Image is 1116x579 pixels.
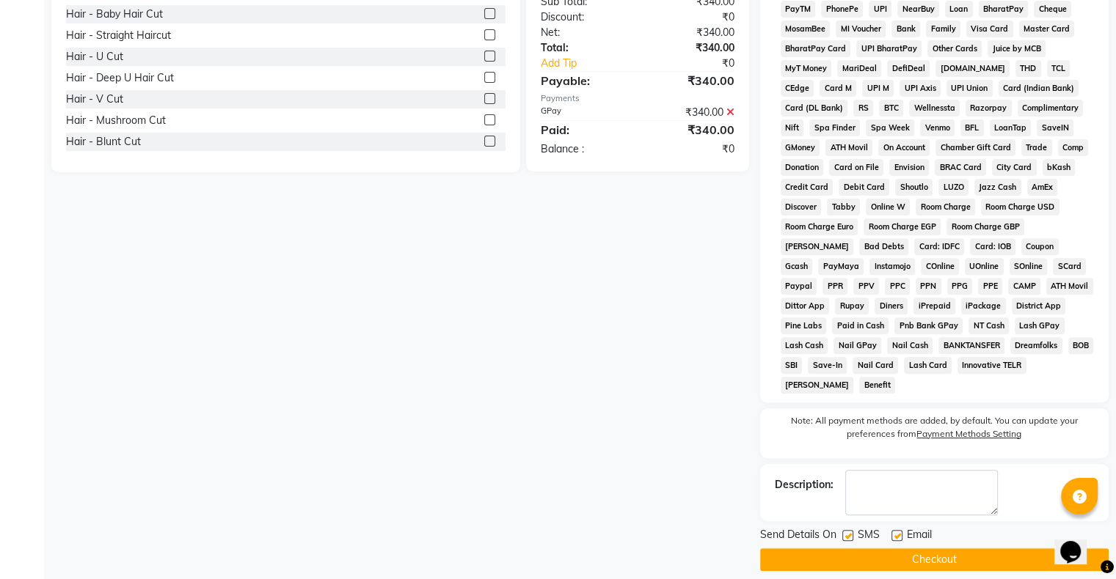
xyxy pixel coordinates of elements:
[970,238,1015,255] span: Card: IOB
[781,139,820,156] span: GMoney
[862,80,894,97] span: UPI M
[825,139,872,156] span: ATH Movil
[926,21,960,37] span: Family
[1010,258,1048,275] span: SOnline
[760,548,1109,571] button: Checkout
[836,21,886,37] span: MI Voucher
[878,139,930,156] span: On Account
[823,278,847,295] span: PPR
[1058,139,1089,156] span: Comp
[1046,278,1093,295] span: ATH Movil
[1015,60,1041,77] span: THD
[1034,1,1071,18] span: Cheque
[781,258,813,275] span: Gcash
[885,278,910,295] span: PPC
[904,357,952,374] span: Lash Card
[887,337,933,354] span: Nail Cash
[853,278,879,295] span: PPV
[818,258,864,275] span: PayMaya
[835,298,869,314] span: Rupay
[781,60,832,77] span: MyT Money
[781,179,834,196] span: Credit Card
[875,298,908,314] span: Diners
[530,40,638,56] div: Total:
[974,179,1021,196] span: Jazz Cash
[781,278,817,295] span: Paypal
[775,414,1094,446] label: Note: All payment methods are added, by default. You can update your preferences from
[947,278,973,295] span: PPG
[938,179,969,196] span: LUZO
[858,527,880,545] span: SMS
[891,21,920,37] span: Bank
[1018,100,1084,117] span: Complimentary
[897,1,939,18] span: NearBuy
[638,141,745,157] div: ₹0
[866,199,910,215] span: Online W
[66,49,123,64] div: Hair - U Cut
[859,238,908,255] span: Bad Debts
[638,10,745,25] div: ₹0
[981,199,1060,215] span: Room Charge USD
[1008,278,1040,295] span: CAMP
[827,199,860,215] span: Tabby
[1010,337,1062,354] span: Dreamfolks
[530,56,655,71] a: Add Tip
[638,105,745,120] div: ₹340.00
[530,72,638,89] div: Payable:
[781,377,854,394] span: [PERSON_NAME]
[775,477,834,493] div: Description:
[832,317,889,334] span: Paid in Cash
[821,1,863,18] span: PhonePe
[1068,337,1094,354] span: BOB
[969,317,1009,334] span: NT Cash
[966,21,1013,37] span: Visa Card
[1021,139,1052,156] span: Trade
[808,357,847,374] span: Save-In
[530,25,638,40] div: Net:
[909,100,960,117] span: Wellnessta
[1019,21,1075,37] span: Master Card
[1012,298,1066,314] span: District App
[856,40,922,57] span: UPI BharatPay
[66,70,174,86] div: Hair - Deep U Hair Cut
[879,100,903,117] span: BTC
[638,40,745,56] div: ₹340.00
[655,56,745,71] div: ₹0
[947,218,1024,235] span: Room Charge GBP
[66,92,123,107] div: Hair - V Cut
[530,105,638,120] div: GPay
[781,218,858,235] span: Room Charge Euro
[1015,317,1065,334] span: Lash GPay
[834,337,881,354] span: Nail GPay
[938,337,1004,354] span: BANKTANSFER
[869,258,915,275] span: Instamojo
[1021,238,1059,255] span: Coupon
[988,40,1046,57] span: Juice by MCB
[781,317,827,334] span: Pine Labs
[927,40,982,57] span: Other Cards
[894,317,963,334] span: Pnb Bank GPay
[914,238,964,255] span: Card: IDFC
[1053,258,1086,275] span: SCard
[1037,119,1073,136] span: SaveIN
[530,141,638,157] div: Balance :
[920,119,955,136] span: Venmo
[864,218,941,235] span: Room Charge EGP
[760,527,836,545] span: Send Details On
[990,119,1032,136] span: LoanTap
[916,199,975,215] span: Room Charge
[913,298,955,314] span: iPrepaid
[781,238,854,255] span: [PERSON_NAME]
[958,357,1026,374] span: Innovative TELR
[66,134,141,150] div: Hair - Blunt Cut
[781,199,822,215] span: Discover
[541,92,734,105] div: Payments
[935,159,986,176] span: BRAC Card
[829,159,883,176] span: Card on File
[781,21,831,37] span: MosamBee
[978,278,1002,295] span: PPE
[781,119,804,136] span: Nift
[966,100,1012,117] span: Razorpay
[1043,159,1076,176] span: bKash
[900,80,941,97] span: UPI Axis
